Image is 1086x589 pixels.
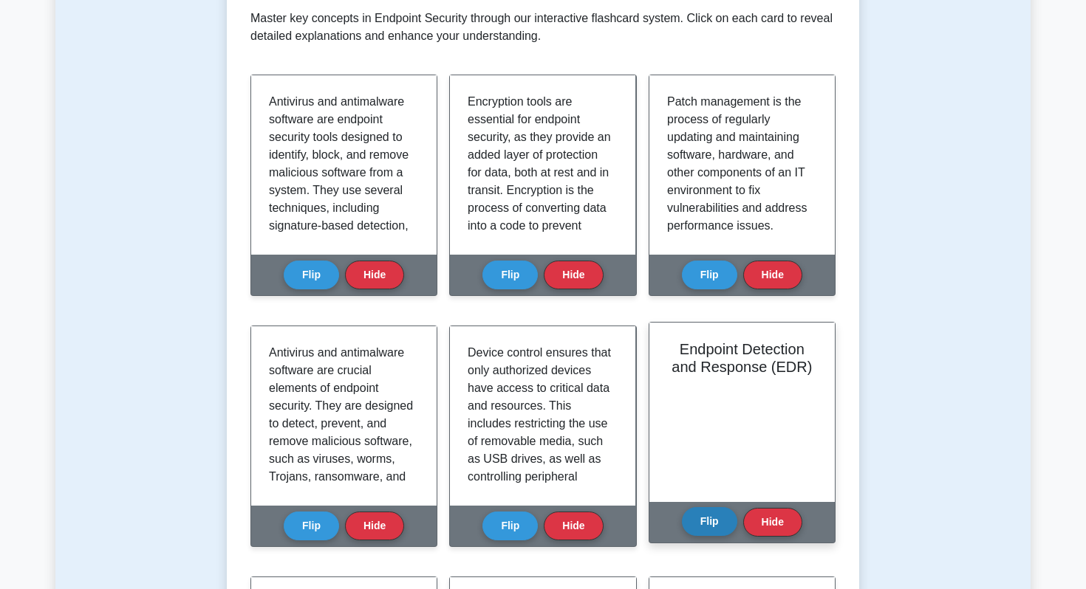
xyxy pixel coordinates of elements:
[743,508,802,537] button: Hide
[345,261,404,289] button: Hide
[682,507,737,536] button: Flip
[250,10,836,45] p: Master key concepts in Endpoint Security through our interactive flashcard system. Click on each ...
[544,512,603,540] button: Hide
[269,93,413,571] p: Antivirus and antimalware software are endpoint security tools designed to identify, block, and r...
[743,261,802,289] button: Hide
[482,512,538,540] button: Flip
[345,512,404,540] button: Hide
[284,512,339,540] button: Flip
[682,261,737,289] button: Flip
[667,340,817,376] h2: Endpoint Detection and Response (EDR)
[284,261,339,289] button: Flip
[482,261,538,289] button: Flip
[544,261,603,289] button: Hide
